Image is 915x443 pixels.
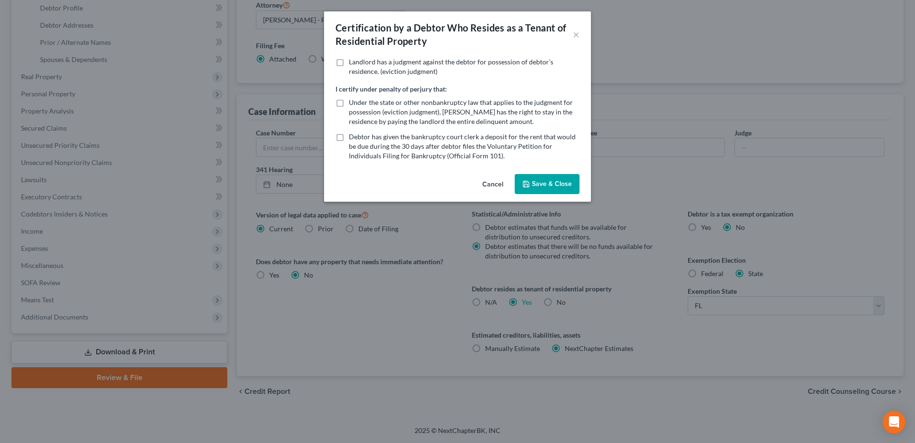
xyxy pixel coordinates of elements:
span: Under the state or other nonbankruptcy law that applies to the judgment for possession (eviction ... [349,98,573,125]
div: Open Intercom Messenger [883,411,905,433]
button: Save & Close [515,174,579,194]
label: I certify under penalty of perjury that: [335,84,447,94]
button: × [573,29,579,40]
div: Certification by a Debtor Who Resides as a Tenant of Residential Property [335,21,573,48]
span: Landlord has a judgment against the debtor for possession of debtor’s residence. (eviction judgment) [349,58,553,75]
button: Cancel [475,175,511,194]
span: Debtor has given the bankruptcy court clerk a deposit for the rent that would be due during the 3... [349,133,576,160]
